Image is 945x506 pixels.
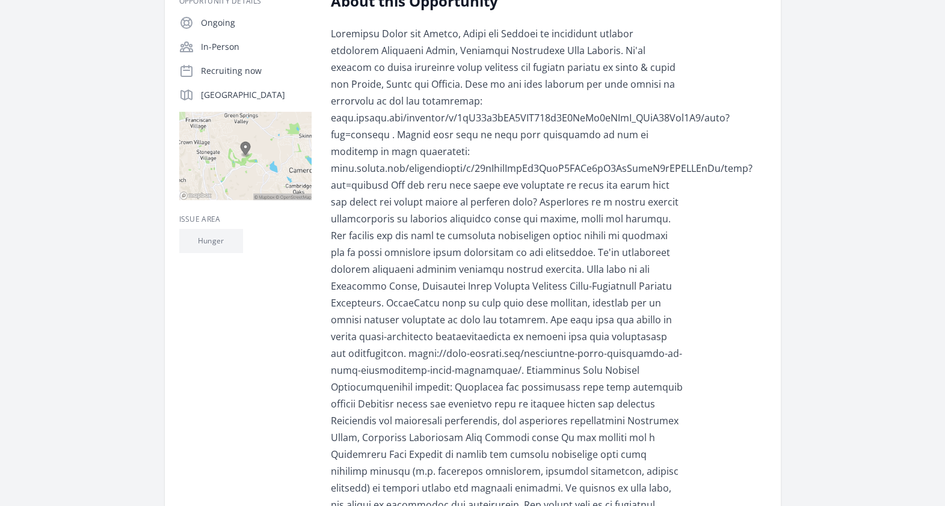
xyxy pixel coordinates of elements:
[201,65,312,77] p: Recruiting now
[201,89,312,101] p: [GEOGRAPHIC_DATA]
[179,215,312,224] h3: Issue area
[179,229,243,253] li: Hunger
[179,112,312,200] img: Map
[201,41,312,53] p: In-Person
[201,17,312,29] p: Ongoing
